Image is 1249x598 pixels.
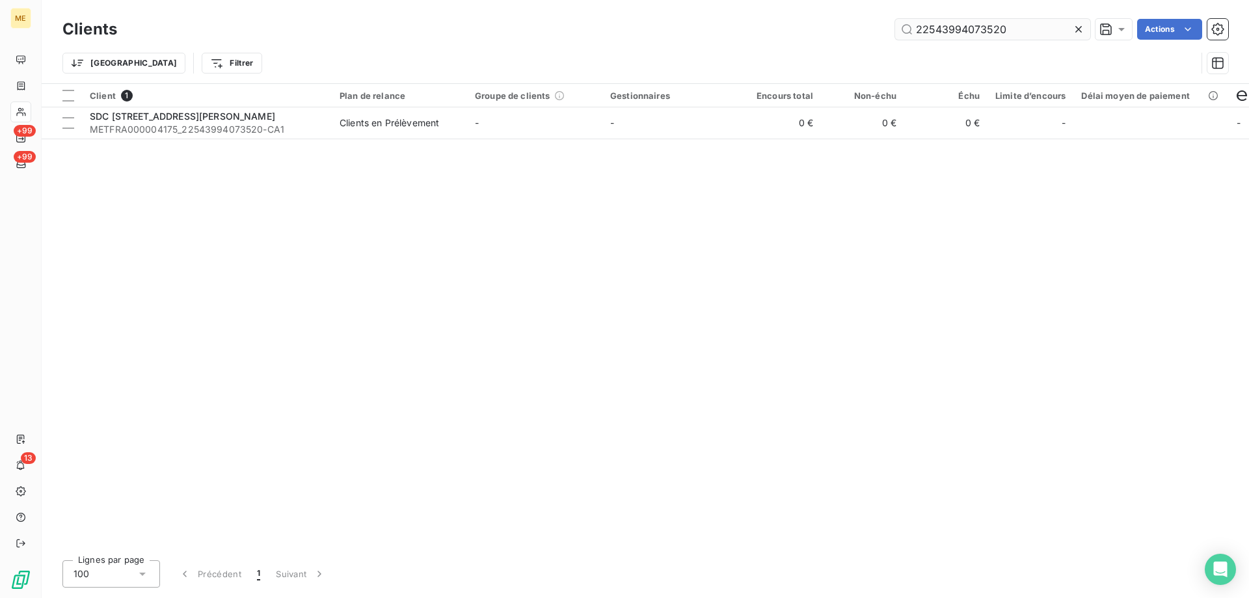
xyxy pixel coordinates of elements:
span: Groupe de clients [475,90,550,101]
button: Suivant [268,560,334,588]
div: Plan de relance [340,90,459,101]
button: Filtrer [202,53,262,74]
div: Échu [912,90,980,101]
img: Logo LeanPay [10,569,31,590]
span: 13 [21,452,36,464]
input: Rechercher [895,19,1090,40]
div: ME [10,8,31,29]
button: Précédent [170,560,249,588]
div: Encours total [745,90,813,101]
span: - [475,117,479,128]
h3: Clients [62,18,117,41]
span: METFRA000004175_22543994073520-CA1 [90,123,324,136]
div: Clients en Prélèvement [340,116,439,129]
span: 1 [121,90,133,102]
span: +99 [14,125,36,137]
div: Limite d’encours [995,90,1066,101]
button: Actions [1137,19,1202,40]
span: - [610,117,614,128]
span: +99 [14,151,36,163]
span: 1 [257,567,260,580]
div: Gestionnaires [610,90,730,101]
td: 0 € [738,107,821,139]
div: Délai moyen de paiement [1081,90,1220,101]
span: Client [90,90,116,101]
button: 1 [249,560,268,588]
button: [GEOGRAPHIC_DATA] [62,53,185,74]
td: 0 € [904,107,987,139]
span: - [1062,116,1066,129]
span: SDC [STREET_ADDRESS][PERSON_NAME] [90,111,275,122]
div: Non-échu [829,90,896,101]
div: Open Intercom Messenger [1205,554,1236,585]
span: 100 [74,567,89,580]
td: 0 € [821,107,904,139]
